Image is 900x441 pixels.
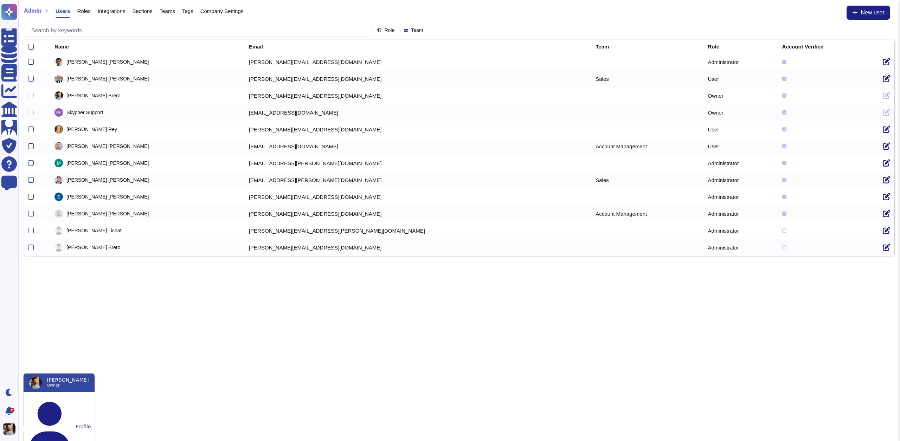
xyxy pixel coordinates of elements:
[66,144,149,149] span: [PERSON_NAME] [PERSON_NAME]
[10,408,14,412] div: 9+
[411,28,423,33] span: Team
[591,171,703,188] td: Sales
[245,104,591,121] td: [EMAIL_ADDRESS][DOMAIN_NAME]
[245,239,591,256] td: [PERSON_NAME][EMAIL_ADDRESS][DOMAIN_NAME]
[66,194,149,199] span: [PERSON_NAME] [PERSON_NAME]
[66,76,149,81] span: [PERSON_NAME] [PERSON_NAME]
[703,53,778,70] td: Administrator
[3,423,15,435] img: user
[703,104,778,121] td: Owner
[24,8,41,14] span: Admin
[703,70,778,87] td: User
[384,28,394,33] span: Role
[703,121,778,138] td: User
[29,376,42,389] img: user
[54,159,63,167] img: user
[182,8,193,14] span: Tags
[591,205,703,222] td: Account Management
[47,377,89,383] span: [PERSON_NAME]
[847,6,890,20] button: New user
[54,142,63,150] img: user
[132,8,153,14] span: Sections
[703,188,778,205] td: Administrator
[47,383,89,388] div: Owner
[703,87,778,104] td: Owner
[54,176,63,184] img: user
[245,70,591,87] td: [PERSON_NAME][EMAIL_ADDRESS][DOMAIN_NAME]
[66,211,149,216] span: [PERSON_NAME] [PERSON_NAME]
[54,226,63,235] img: user
[54,243,63,252] img: user
[54,108,63,117] img: user
[703,171,778,188] td: Administrator
[591,70,703,87] td: Sales
[54,125,63,134] img: user
[54,74,63,83] img: user
[1,421,20,437] button: user
[160,8,175,14] span: Teams
[245,138,591,155] td: [EMAIL_ADDRESS][DOMAIN_NAME]
[703,138,778,155] td: User
[245,188,591,205] td: [PERSON_NAME][EMAIL_ADDRESS][DOMAIN_NAME]
[28,24,372,37] input: Search by keywords
[98,8,125,14] span: Integrations
[66,93,120,98] span: [PERSON_NAME] Brero
[703,239,778,256] td: Administrator
[245,121,591,138] td: [PERSON_NAME][EMAIL_ADDRESS][DOMAIN_NAME]
[54,58,63,66] img: user
[54,209,63,218] img: user
[703,222,778,239] td: Administrator
[66,177,149,182] span: [PERSON_NAME] [PERSON_NAME]
[66,245,120,250] span: [PERSON_NAME] Brero
[66,59,149,64] span: [PERSON_NAME] [PERSON_NAME]
[245,87,591,104] td: [PERSON_NAME][EMAIL_ADDRESS][DOMAIN_NAME]
[245,53,591,70] td: [PERSON_NAME][EMAIL_ADDRESS][DOMAIN_NAME]
[66,127,117,132] span: [PERSON_NAME] Rey
[591,138,703,155] td: Account Management
[245,171,591,188] td: [EMAIL_ADDRESS][PERSON_NAME][DOMAIN_NAME]
[66,110,103,115] span: Skypher Support
[66,228,121,233] span: [PERSON_NAME] Lichat
[245,205,591,222] td: [PERSON_NAME][EMAIL_ADDRESS][DOMAIN_NAME]
[245,155,591,171] td: [EMAIL_ADDRESS][PERSON_NAME][DOMAIN_NAME]
[66,161,149,166] span: [PERSON_NAME] [PERSON_NAME]
[54,193,63,201] img: user
[56,8,70,14] span: Users
[77,8,90,14] span: Roles
[703,155,778,171] td: Administrator
[861,10,885,15] span: New user
[200,8,244,14] span: Company Settings
[54,91,63,100] img: user
[245,222,591,239] td: [PERSON_NAME][EMAIL_ADDRESS][PERSON_NAME][DOMAIN_NAME]
[703,205,778,222] td: Administrator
